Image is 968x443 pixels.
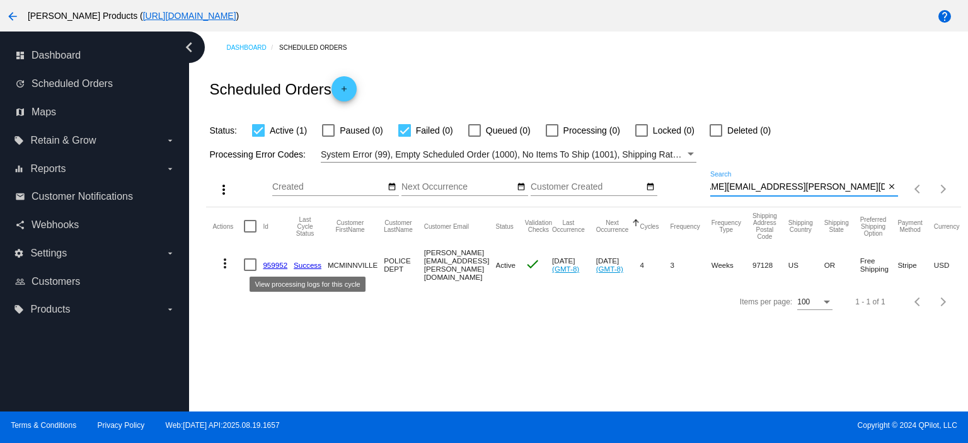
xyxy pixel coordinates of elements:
[563,123,620,138] span: Processing (0)
[5,9,20,24] mat-icon: arrow_back
[32,276,80,287] span: Customers
[15,192,25,202] i: email
[15,220,25,230] i: share
[496,261,516,269] span: Active
[424,245,496,284] mat-cell: [PERSON_NAME][EMAIL_ADDRESS][PERSON_NAME][DOMAIN_NAME]
[14,164,24,174] i: equalizer
[424,222,469,230] button: Change sorting for CustomerEmail
[897,245,933,284] mat-cell: Stripe
[646,182,655,192] mat-icon: date_range
[32,78,113,89] span: Scheduled Orders
[15,272,175,292] a: people_outline Customers
[143,11,236,21] a: [URL][DOMAIN_NAME]
[653,123,694,138] span: Locked (0)
[486,123,531,138] span: Queued (0)
[272,182,386,192] input: Created
[855,297,885,306] div: 1 - 1 of 1
[216,182,231,197] mat-icon: more_vert
[15,215,175,235] a: share Webhooks
[209,76,356,101] h2: Scheduled Orders
[226,38,279,57] a: Dashboard
[788,245,824,284] mat-cell: US
[931,289,956,314] button: Next page
[328,245,384,284] mat-cell: MCMINNVILLE
[640,245,670,284] mat-cell: 4
[788,219,813,233] button: Change sorting for ShippingCountry
[14,248,24,258] i: settings
[209,149,306,159] span: Processing Error Codes:
[217,256,233,271] mat-icon: more_vert
[712,219,741,233] button: Change sorting for FrequencyType
[937,9,952,24] mat-icon: help
[263,222,268,230] button: Change sorting for Id
[14,304,24,314] i: local_offer
[797,298,833,307] mat-select: Items per page:
[32,50,81,61] span: Dashboard
[30,163,66,175] span: Reports
[712,245,752,284] mat-cell: Weeks
[670,245,711,284] mat-cell: 3
[906,176,931,202] button: Previous page
[495,421,957,430] span: Copyright © 2024 QPilot, LLC
[328,219,372,233] button: Change sorting for CustomerFirstName
[32,219,79,231] span: Webhooks
[906,289,931,314] button: Previous page
[860,245,898,284] mat-cell: Free Shipping
[165,248,175,258] i: arrow_drop_down
[885,181,898,194] button: Clear
[525,256,540,272] mat-icon: check
[98,421,145,430] a: Privacy Policy
[32,106,56,118] span: Maps
[15,45,175,66] a: dashboard Dashboard
[596,219,629,233] button: Change sorting for NextOccurrenceUtc
[166,421,280,430] a: Web:[DATE] API:2025.08.19.1657
[279,38,358,57] a: Scheduled Orders
[416,123,453,138] span: Failed (0)
[824,219,849,233] button: Change sorting for ShippingState
[517,182,526,192] mat-icon: date_range
[727,123,771,138] span: Deleted (0)
[897,219,922,233] button: Change sorting for PaymentMethod.Type
[552,265,579,273] a: (GMT-8)
[30,248,67,259] span: Settings
[388,182,396,192] mat-icon: date_range
[15,187,175,207] a: email Customer Notifications
[640,222,659,230] button: Change sorting for Cycles
[15,102,175,122] a: map Maps
[179,37,199,57] i: chevron_left
[294,261,321,269] a: Success
[710,182,885,192] input: Search
[165,135,175,146] i: arrow_drop_down
[596,265,623,273] a: (GMT-8)
[525,207,552,245] mat-header-cell: Validation Checks
[212,207,244,245] mat-header-cell: Actions
[165,304,175,314] i: arrow_drop_down
[270,123,307,138] span: Active (1)
[30,135,96,146] span: Retain & Grow
[596,245,640,284] mat-cell: [DATE]
[11,421,76,430] a: Terms & Conditions
[797,297,810,306] span: 100
[934,222,960,230] button: Change sorting for CurrencyIso
[552,245,596,284] mat-cell: [DATE]
[931,176,956,202] button: Next page
[740,297,792,306] div: Items per page:
[294,216,316,237] button: Change sorting for LastProcessingCycleId
[401,182,515,192] input: Next Occurrence
[15,107,25,117] i: map
[30,304,70,315] span: Products
[209,125,237,135] span: Status:
[531,182,644,192] input: Customer Created
[384,219,413,233] button: Change sorting for CustomerLastName
[752,245,788,284] mat-cell: 97128
[15,50,25,60] i: dashboard
[15,277,25,287] i: people_outline
[321,147,696,163] mat-select: Filter by Processing Error Codes
[552,219,585,233] button: Change sorting for LastOccurrenceUtc
[32,191,133,202] span: Customer Notifications
[752,212,777,240] button: Change sorting for ShippingPostcode
[28,11,239,21] span: [PERSON_NAME] Products ( )
[670,222,700,230] button: Change sorting for Frequency
[860,216,887,237] button: Change sorting for PreferredShippingOption
[15,79,25,89] i: update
